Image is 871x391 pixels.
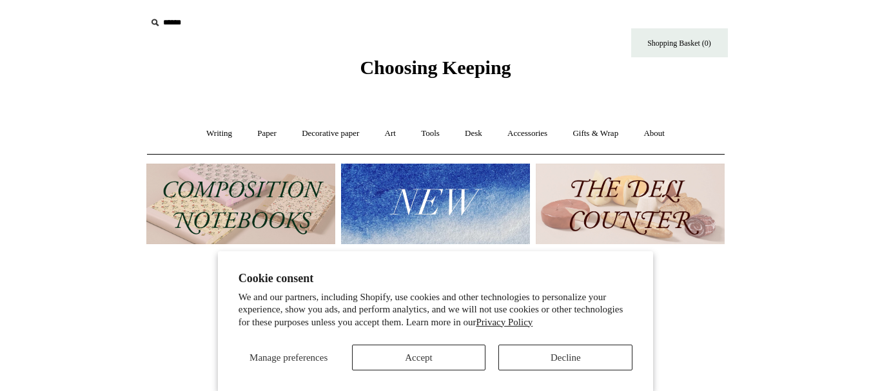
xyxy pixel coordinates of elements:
[360,67,511,76] a: Choosing Keeping
[373,117,407,151] a: Art
[239,345,339,370] button: Manage preferences
[498,345,632,370] button: Decline
[239,272,633,285] h2: Cookie consent
[290,117,371,151] a: Decorative paper
[632,117,676,151] a: About
[360,57,511,78] span: Choosing Keeping
[146,164,335,244] img: 202302 Composition ledgers.jpg__PID:69722ee6-fa44-49dd-a067-31375e5d54ec
[476,317,533,327] a: Privacy Policy
[453,117,494,151] a: Desk
[250,352,328,363] span: Manage preferences
[561,117,630,151] a: Gifts & Wrap
[496,117,559,151] a: Accessories
[352,345,486,370] button: Accept
[246,117,288,151] a: Paper
[195,117,244,151] a: Writing
[409,117,451,151] a: Tools
[239,291,633,329] p: We and our partners, including Shopify, use cookies and other technologies to personalize your ex...
[631,28,728,57] a: Shopping Basket (0)
[536,164,725,244] img: The Deli Counter
[341,164,530,244] img: New.jpg__PID:f73bdf93-380a-4a35-bcfe-7823039498e1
